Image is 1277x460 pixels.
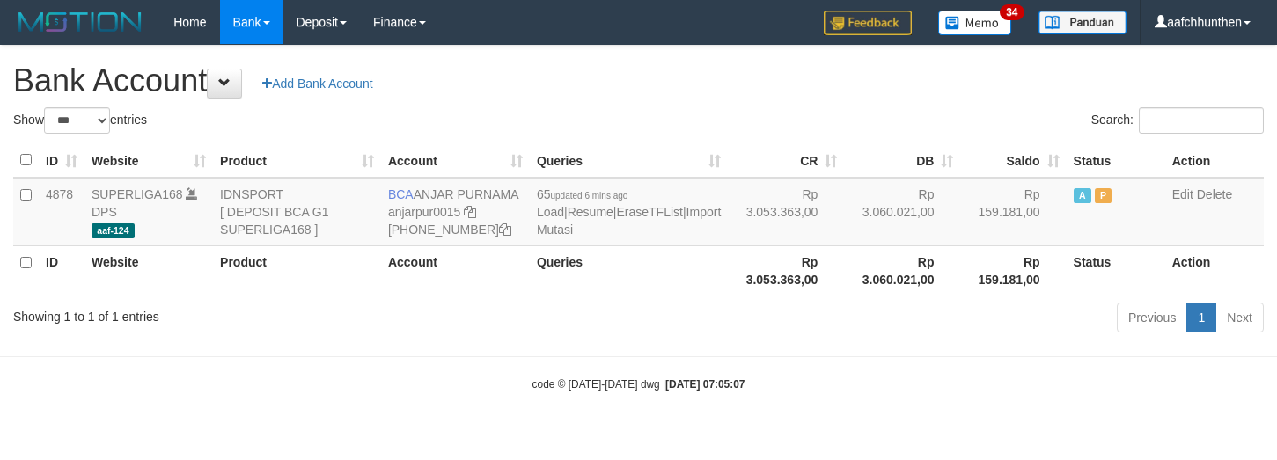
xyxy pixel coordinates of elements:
a: 1 [1186,303,1216,332]
strong: [DATE] 07:05:07 [665,378,745,391]
th: Website: activate to sort column ascending [84,143,213,178]
a: Copy anjarpur0015 to clipboard [464,205,476,219]
td: Rp 3.060.021,00 [844,178,960,246]
span: | | | [537,187,721,237]
td: ANJAR PURNAMA [PHONE_NUMBER] [381,178,530,246]
th: Queries [530,245,728,296]
td: Rp 159.181,00 [960,178,1066,246]
select: Showentries [44,107,110,134]
th: Account: activate to sort column ascending [381,143,530,178]
th: Queries: activate to sort column ascending [530,143,728,178]
td: 4878 [39,178,84,246]
span: BCA [388,187,414,201]
img: MOTION_logo.png [13,9,147,35]
input: Search: [1139,107,1264,134]
div: Showing 1 to 1 of 1 entries [13,301,519,325]
th: Status [1067,245,1165,296]
span: updated 6 mins ago [551,191,628,201]
th: Product [213,245,381,296]
a: Next [1215,303,1264,332]
img: Button%20Memo.svg [938,11,1012,35]
th: DB: activate to sort column ascending [844,143,960,178]
a: Previous [1117,303,1187,332]
th: Rp 3.060.021,00 [844,245,960,296]
th: Status [1067,143,1165,178]
th: Action [1165,143,1264,178]
a: EraseTFList [617,205,683,219]
td: IDNSPORT [ DEPOSIT BCA G1 SUPERLIGA168 ] [213,178,381,246]
a: SUPERLIGA168 [92,187,183,201]
span: aaf-124 [92,223,135,238]
a: anjarpur0015 [388,205,461,219]
a: Copy 4062281620 to clipboard [499,223,511,237]
a: Delete [1197,187,1232,201]
a: Edit [1172,187,1193,201]
span: Paused [1095,188,1112,203]
label: Show entries [13,107,147,134]
th: Product: activate to sort column ascending [213,143,381,178]
a: Resume [568,205,613,219]
th: Saldo: activate to sort column ascending [960,143,1066,178]
th: Website [84,245,213,296]
span: Active [1074,188,1091,203]
td: Rp 3.053.363,00 [728,178,844,246]
th: ID [39,245,84,296]
span: 34 [1000,4,1024,20]
a: Import Mutasi [537,205,721,237]
th: Rp 159.181,00 [960,245,1066,296]
th: ID: activate to sort column ascending [39,143,84,178]
td: DPS [84,178,213,246]
small: code © [DATE]-[DATE] dwg | [532,378,745,391]
th: Account [381,245,530,296]
img: Feedback.jpg [824,11,912,35]
a: Load [537,205,564,219]
h1: Bank Account [13,63,1264,99]
th: CR: activate to sort column ascending [728,143,844,178]
label: Search: [1091,107,1264,134]
img: panduan.png [1038,11,1127,34]
a: Add Bank Account [251,69,384,99]
th: Rp 3.053.363,00 [728,245,844,296]
span: 65 [537,187,627,201]
th: Action [1165,245,1264,296]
